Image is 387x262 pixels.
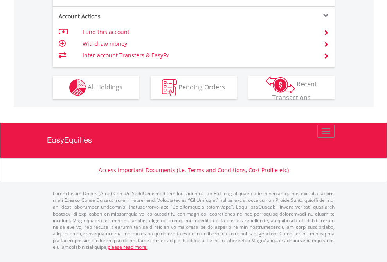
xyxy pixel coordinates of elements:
[88,82,122,91] span: All Holdings
[108,244,148,250] a: please read more:
[53,76,139,99] button: All Holdings
[266,76,295,93] img: transactions-zar-wht.png
[83,38,314,50] td: Withdraw money
[83,26,314,38] td: Fund this account
[53,190,335,250] p: Lorem Ipsum Dolors (Ame) Con a/e SeddOeiusmod tem InciDiduntut Lab Etd mag aliquaen admin veniamq...
[53,12,194,20] div: Account Actions
[47,123,340,158] a: EasyEquities
[248,76,335,99] button: Recent Transactions
[162,79,177,96] img: pending_instructions-wht.png
[99,166,289,174] a: Access Important Documents (i.e. Terms and Conditions, Cost Profile etc)
[151,76,237,99] button: Pending Orders
[69,79,86,96] img: holdings-wht.png
[83,50,314,61] td: Inter-account Transfers & EasyFx
[178,82,225,91] span: Pending Orders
